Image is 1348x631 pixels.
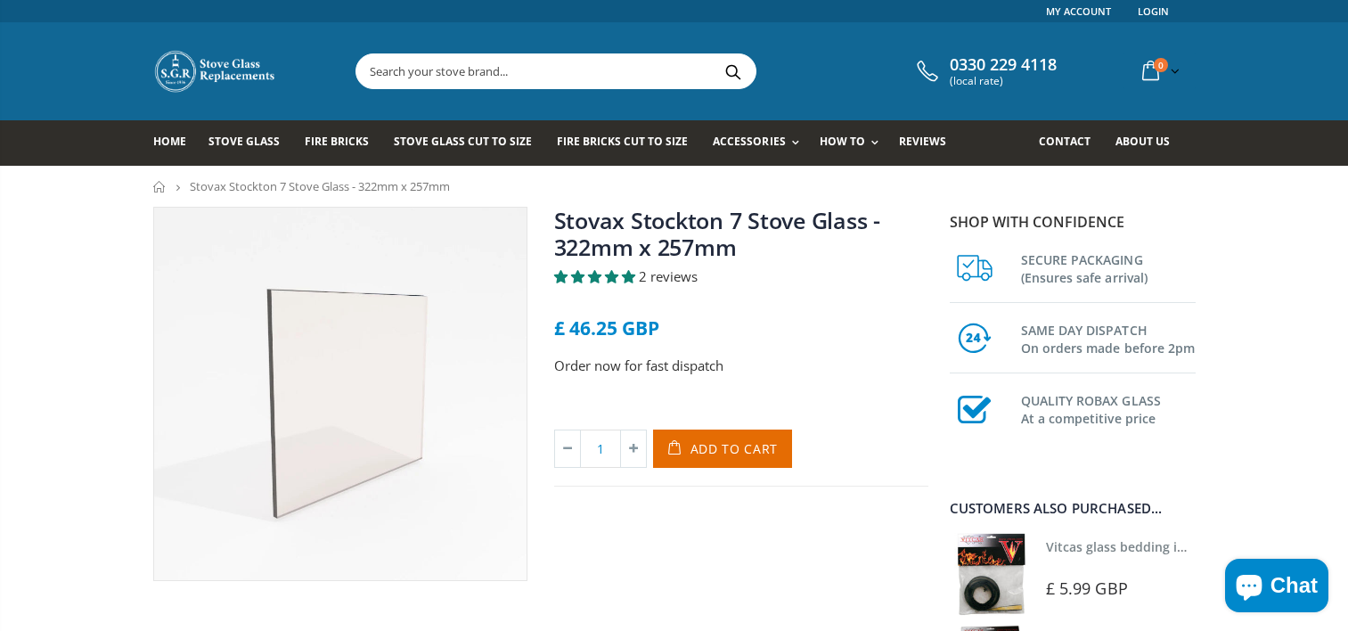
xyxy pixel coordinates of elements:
[557,120,701,166] a: Fire Bricks Cut To Size
[899,120,960,166] a: Reviews
[394,134,532,149] span: Stove Glass Cut To Size
[690,440,779,457] span: Add to Cart
[305,120,382,166] a: Fire Bricks
[820,120,887,166] a: How To
[912,55,1057,87] a: 0330 229 4118 (local rate)
[305,134,369,149] span: Fire Bricks
[1115,120,1183,166] a: About us
[639,267,698,285] span: 2 reviews
[653,430,793,468] button: Add to Cart
[1046,578,1128,599] span: £ 5.99 GBP
[899,134,946,149] span: Reviews
[554,315,659,340] span: £ 46.25 GBP
[1021,318,1196,357] h3: SAME DAY DISPATCH On orders made before 2pm
[1220,559,1334,617] inbox-online-store-chat: Shopify online store chat
[1039,120,1104,166] a: Contact
[153,49,278,94] img: Stove Glass Replacement
[208,120,293,166] a: Stove Glass
[1115,134,1170,149] span: About us
[356,54,955,88] input: Search your stove brand...
[154,208,527,580] img: widerectangularstoveglass_6902310f-dbc7-4e8b-a841-6ba091f85d2b_800x_crop_center.webp
[1021,389,1196,428] h3: QUALITY ROBAX GLASS At a competitive price
[1135,53,1183,88] a: 0
[208,134,280,149] span: Stove Glass
[714,54,754,88] button: Search
[394,120,545,166] a: Stove Glass Cut To Size
[153,181,167,193] a: Home
[713,120,807,166] a: Accessories
[950,502,1196,515] div: Customers also purchased...
[950,75,1057,87] span: (local rate)
[190,178,450,194] span: Stovax Stockton 7 Stove Glass - 322mm x 257mm
[153,134,186,149] span: Home
[820,134,865,149] span: How To
[1154,58,1168,72] span: 0
[950,533,1033,616] img: Vitcas stove glass bedding in tape
[554,356,928,376] p: Order now for fast dispatch
[1021,248,1196,287] h3: SECURE PACKAGING (Ensures safe arrival)
[713,134,785,149] span: Accessories
[153,120,200,166] a: Home
[557,134,688,149] span: Fire Bricks Cut To Size
[1039,134,1091,149] span: Contact
[554,205,880,262] a: Stovax Stockton 7 Stove Glass - 322mm x 257mm
[950,55,1057,75] span: 0330 229 4118
[554,267,639,285] span: 5.00 stars
[950,211,1196,233] p: Shop with confidence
